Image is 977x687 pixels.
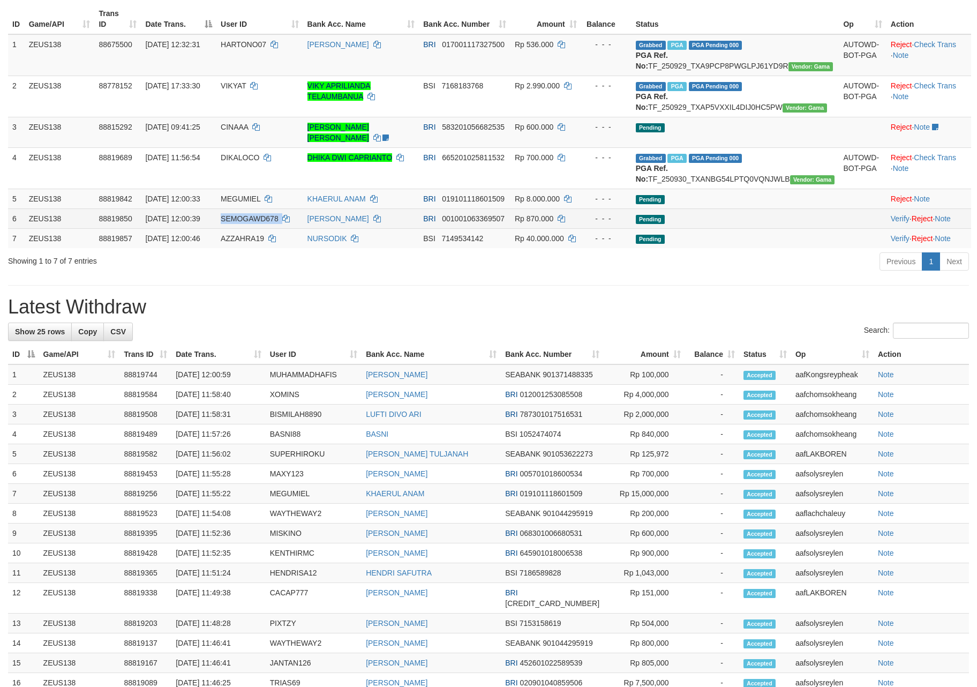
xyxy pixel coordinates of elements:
[886,147,971,189] td: · ·
[585,122,627,132] div: - - -
[685,504,739,524] td: -
[878,410,894,419] a: Note
[221,123,248,131] span: CINAAA
[520,489,582,498] span: Copy 019101118601509 to clipboard
[99,123,132,131] span: 88815292
[685,524,739,543] td: -
[8,444,39,464] td: 5
[25,34,95,76] td: ZEUS138
[119,364,171,385] td: 88819744
[8,323,72,341] a: Show 25 rows
[171,385,266,405] td: [DATE] 11:58:40
[505,489,517,498] span: BRI
[25,117,95,147] td: ZEUS138
[515,40,553,49] span: Rp 536.000
[99,234,132,243] span: 88819857
[636,164,668,183] b: PGA Ref. No:
[8,364,39,385] td: 1
[39,504,120,524] td: ZEUS138
[893,51,909,59] a: Note
[8,117,25,147] td: 3
[423,234,435,243] span: BSI
[221,195,260,203] span: MEGUMIEL
[914,195,930,203] a: Note
[423,214,435,223] span: BRI
[266,504,362,524] td: WAYTHEWAY2
[366,678,427,687] a: [PERSON_NAME]
[8,543,39,563] td: 10
[119,524,171,543] td: 88819395
[520,529,582,537] span: Copy 068301006680531 to clipboard
[442,40,505,49] span: Copy 017001117327500 to clipboard
[505,410,517,419] span: BRI
[366,549,427,557] a: [PERSON_NAME]
[171,345,266,364] th: Date Trans.: activate to sort column ascending
[119,444,171,464] td: 88819582
[604,484,685,504] td: Rp 15,000,000
[632,4,839,34] th: Status
[505,509,540,518] span: SEABANK
[878,469,894,478] a: Note
[636,195,665,204] span: Pending
[893,323,969,339] input: Search:
[442,123,505,131] span: Copy 583201056682535 to clipboard
[935,234,951,243] a: Note
[886,228,971,248] td: · ·
[221,81,246,90] span: VIKYAT
[689,82,742,91] span: PGA Pending
[171,524,266,543] td: [DATE] 11:52:36
[423,40,435,49] span: BRI
[39,364,120,385] td: ZEUS138
[636,123,665,132] span: Pending
[685,345,739,364] th: Balance: activate to sort column ascending
[685,543,739,563] td: -
[39,385,120,405] td: ZEUS138
[604,464,685,484] td: Rp 700,000
[585,193,627,204] div: - - -
[743,430,776,439] span: Accepted
[171,364,266,385] td: [DATE] 12:00:59
[604,385,685,405] td: Rp 4,000,000
[505,390,517,399] span: BRI
[8,484,39,504] td: 7
[743,529,776,539] span: Accepted
[581,4,632,34] th: Balance
[515,234,564,243] span: Rp 40.000.000
[791,345,874,364] th: Op: activate to sort column ascending
[515,195,560,203] span: Rp 8.000.000
[891,153,912,162] a: Reject
[743,470,776,479] span: Accepted
[366,659,427,667] a: [PERSON_NAME]
[886,189,971,208] td: ·
[604,504,685,524] td: Rp 200,000
[366,390,427,399] a: [PERSON_NAME]
[685,405,739,424] td: -
[632,34,839,76] td: TF_250929_TXA9PCP8PWGLPJ61YD9R
[8,296,969,318] h1: Latest Withdraw
[585,152,627,163] div: - - -
[878,390,894,399] a: Note
[8,208,25,228] td: 6
[442,153,505,162] span: Copy 665201025811532 to clipboard
[99,153,132,162] span: 88819689
[886,4,971,34] th: Action
[585,213,627,224] div: - - -
[791,405,874,424] td: aafchomsokheang
[99,195,132,203] span: 88819842
[442,195,505,203] span: Copy 019101118601509 to clipboard
[366,569,432,577] a: HENDRI SAFUTRA
[171,405,266,424] td: [DATE] 11:58:31
[685,385,739,405] td: -
[171,444,266,464] td: [DATE] 11:56:02
[119,405,171,424] td: 88819508
[520,549,582,557] span: Copy 645901018006538 to clipboard
[119,543,171,563] td: 88819428
[743,549,776,558] span: Accepted
[636,235,665,244] span: Pending
[791,524,874,543] td: aafsolysreylen
[505,469,517,478] span: BRI
[891,123,912,131] a: Reject
[423,195,435,203] span: BRI
[515,123,553,131] span: Rp 600.000
[15,327,65,336] span: Show 25 rows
